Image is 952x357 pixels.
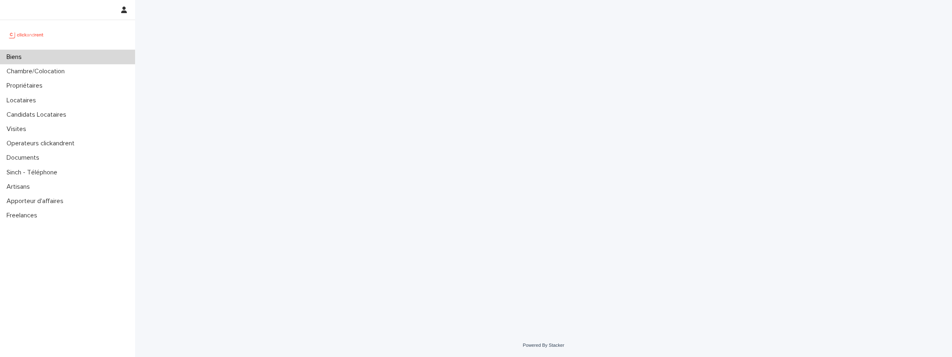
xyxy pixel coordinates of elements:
p: Candidats Locataires [3,111,73,119]
p: Sinch - Téléphone [3,169,64,176]
a: Powered By Stacker [523,343,564,348]
p: Artisans [3,183,36,191]
p: Propriétaires [3,82,49,90]
p: Locataires [3,97,43,104]
p: Freelances [3,212,44,219]
img: UCB0brd3T0yccxBKYDjQ [7,27,46,43]
p: Chambre/Colocation [3,68,71,75]
p: Apporteur d'affaires [3,197,70,205]
p: Biens [3,53,28,61]
p: Visites [3,125,33,133]
p: Documents [3,154,46,162]
p: Operateurs clickandrent [3,140,81,147]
